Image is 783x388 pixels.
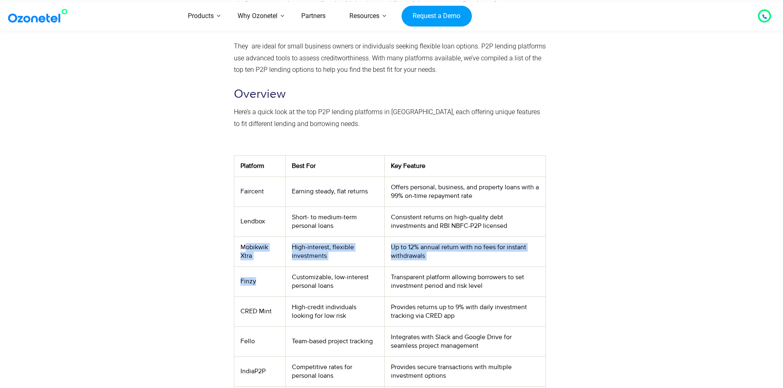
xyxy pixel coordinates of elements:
td: Up to 12% annual return with no fees for instant withdrawals [385,236,545,266]
td: IndiaP2P [234,356,285,386]
td: Integrates with Slack and Google Drive for seamless project management [385,326,545,356]
td: Earning steady, flat returns [286,177,385,207]
td: Fello [234,326,285,356]
td: Lendbox [234,207,285,236]
th: Best For [286,155,385,177]
td: Competitive rates for personal loans [286,356,385,386]
th: Key Feature [385,155,545,177]
a: Request a Demo [402,5,472,27]
td: Mobikwik Xtra [234,236,285,266]
span: Overview [234,87,286,101]
td: Provides returns up to 9% with daily investment tracking via CRED app [385,296,545,326]
td: High-interest, flexible investments [286,236,385,266]
td: Consistent returns on high-quality debt investments and RBI NBFC-P2P licensed [385,207,545,236]
td: High-credit individuals looking for low risk [286,296,385,326]
td: Offers personal, business, and property loans with a 99% on-time repayment rate [385,177,545,207]
td: Customizable, low-interest personal loans [286,266,385,296]
td: Team-based project tracking [286,326,385,356]
td: Finzy [234,266,285,296]
a: Resources [337,2,391,31]
a: Why Ozonetel [226,2,289,31]
span: Here’s a quick look at the top P2P lending platforms in [GEOGRAPHIC_DATA], each offering unique f... [234,108,540,128]
a: Products [176,2,226,31]
td: Transparent platform allowing borrowers to set investment period and risk level [385,266,545,296]
td: Faircent [234,177,285,207]
td: CRED Mint [234,296,285,326]
td: Provides secure transactions with multiple investment options [385,356,545,386]
th: Platform [234,155,285,177]
td: Short- to medium-term personal loans [286,207,385,236]
span: They are ideal for small business owners or individuals seeking flexible loan options. P2P lendin... [234,42,546,74]
a: Partners [289,2,337,31]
